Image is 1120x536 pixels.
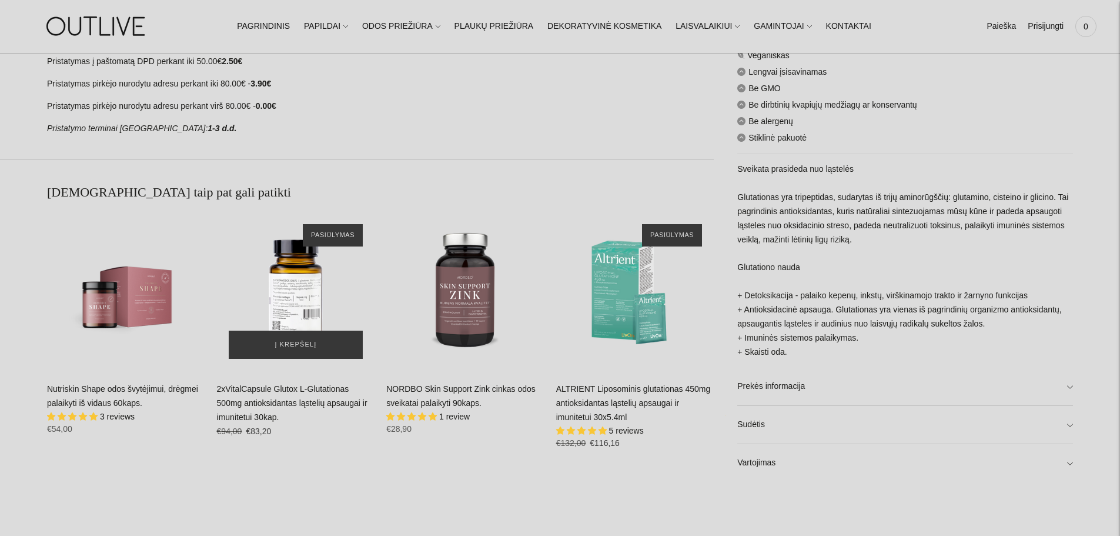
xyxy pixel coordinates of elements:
[47,55,714,69] p: Pristatymas į paštomatą DPD perkant iki 50.00€
[386,424,412,434] span: €28,90
[217,427,242,436] s: €94,00
[1028,14,1064,39] a: Prisijungti
[826,14,871,39] a: KONTAKTAI
[386,412,439,421] span: 5.00 stars
[256,101,276,111] strong: 0.00€
[556,212,714,371] a: ALTRIENT Liposominis glutationas 450mg antioksidantas ląstelių apsaugai ir imunitetui 30x5.4ml
[754,14,811,39] a: GAMINTOJAI
[556,438,586,448] s: €132,00
[556,426,609,435] span: 5.00 stars
[217,212,375,371] a: 2xVitalCapsule Glutox L-Glutationas 500mg antioksidantas ląstelių apsaugai ir imunitetui 30kap.
[454,14,534,39] a: PLAUKŲ PRIEŽIŪRA
[217,384,367,422] a: 2xVitalCapsule Glutox L-Glutationas 500mg antioksidantas ląstelių apsaugai ir imunitetui 30kap.
[222,56,242,66] strong: 2.50€
[47,384,198,408] a: Nutriskin Shape odos švytėjimui, drėgmei palaikyti iš vidaus 60kaps.
[737,406,1073,444] a: Sudėtis
[47,124,208,133] em: Pristatymo terminai [GEOGRAPHIC_DATA]:
[547,14,661,39] a: DEKORATYVINĖ KOSMETIKA
[275,339,316,351] span: Į krepšelį
[737,162,1073,359] p: Sveikata prasideda nuo ląstelės Glutationas yra tripeptidas, sudarytas iš trijų aminorūgščių: glu...
[556,384,711,422] a: ALTRIENT Liposominis glutationas 450mg antioksidantas ląstelių apsaugai ir imunitetui 30x5.4ml
[987,14,1016,39] a: Paieška
[229,331,363,359] button: Į krepšelį
[47,212,205,371] a: Nutriskin Shape odos švytėjimui, drėgmei palaikyti iš vidaus 60kaps.
[47,77,714,91] p: Pristatymas pirkėjo nurodytu adresu perkant iki 80.00€ -
[676,14,740,39] a: LAISVALAIKIUI
[237,14,290,39] a: PAGRINDINIS
[439,412,470,421] span: 1 review
[47,412,100,421] span: 5.00 stars
[246,427,271,436] span: €83,20
[590,438,620,448] span: €116,16
[47,184,714,201] h2: [DEMOGRAPHIC_DATA] taip pat gali patikti
[609,426,644,435] span: 5 reviews
[1075,14,1096,39] a: 0
[1078,18,1094,35] span: 0
[386,384,536,408] a: NORDBO Skin Support Zink cinkas odos sveikatai palaikyti 90kaps.
[47,424,72,434] span: €54,00
[737,444,1073,482] a: Vartojimas
[304,14,348,39] a: PAPILDAI
[362,14,440,39] a: ODOS PRIEŽIŪRA
[100,412,135,421] span: 3 reviews
[47,99,714,114] p: Pristatymas pirkėjo nurodytu adresu perkant virš 80.00€ -
[250,79,271,88] strong: 3.90€
[737,368,1073,405] a: Prekės informacija
[24,6,170,46] img: OUTLIVE
[386,212,544,371] a: NORDBO Skin Support Zink cinkas odos sveikatai palaikyti 90kaps.
[208,124,236,133] strong: 1-3 d.d.
[737,39,1073,482] div: Veganiškas Lengvai įsisavinamas Be GMO Be dirbtinių kvapiųjų medžiagų ar konservantų Be alergenų ...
